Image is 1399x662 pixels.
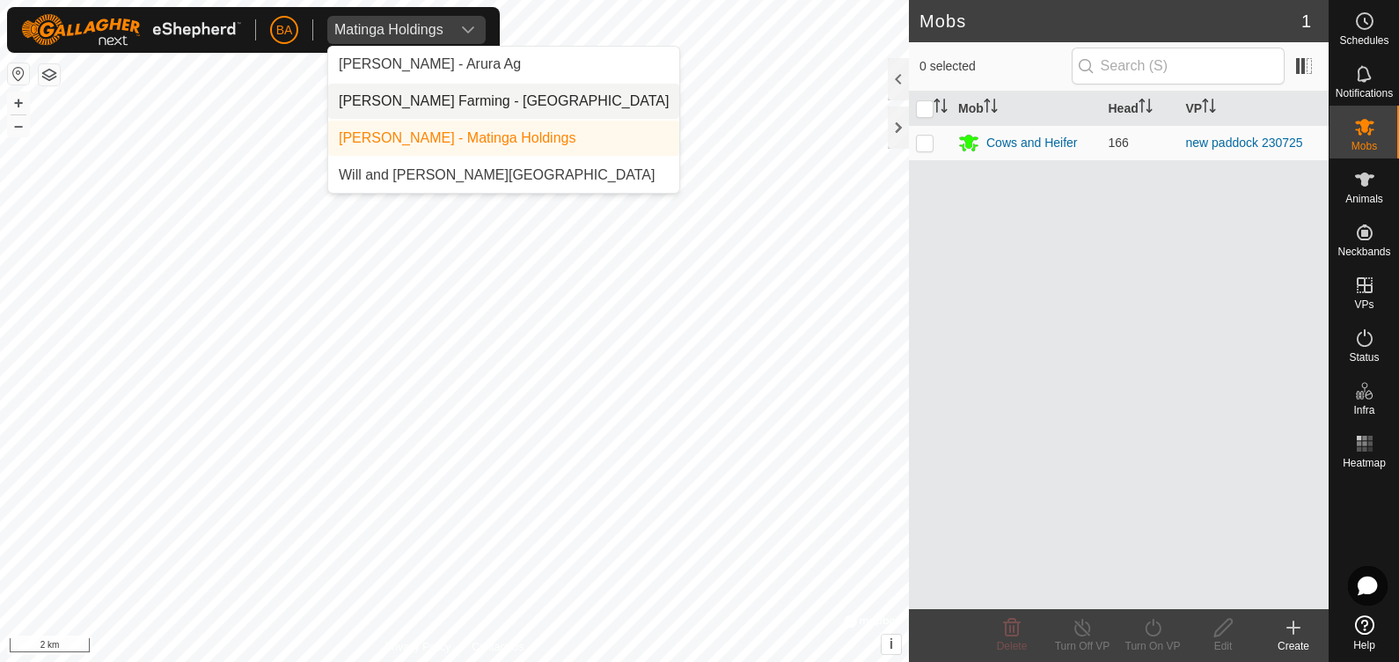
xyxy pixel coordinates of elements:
a: Help [1329,608,1399,658]
button: + [8,92,29,114]
span: BA [276,21,293,40]
button: i [882,635,901,654]
span: Help [1353,640,1375,651]
a: Contact Us [472,639,524,655]
div: Edit [1188,638,1258,654]
p-sorticon: Activate to sort [934,101,948,115]
button: Reset Map [8,63,29,85]
div: Turn Off VP [1047,638,1117,654]
span: Status [1349,352,1379,363]
li: Matinga Holdings [328,121,679,156]
p-sorticon: Activate to sort [1202,101,1216,115]
span: VPs [1354,299,1373,310]
div: [PERSON_NAME] Farming - [GEOGRAPHIC_DATA] [339,91,669,112]
span: Neckbands [1337,246,1390,257]
a: Privacy Policy [385,639,450,655]
span: Infra [1353,405,1374,416]
span: Animals [1345,194,1383,204]
li: Arura Ag [328,47,679,82]
a: new paddock 230725 [1186,136,1303,150]
span: Notifications [1336,88,1393,99]
div: dropdown trigger [450,16,486,44]
div: Turn On VP [1117,638,1188,654]
span: 0 selected [919,57,1072,76]
th: VP [1179,92,1329,126]
span: i [890,636,893,651]
span: Heatmap [1343,458,1386,468]
p-sorticon: Activate to sort [1139,101,1153,115]
span: 166 [1109,136,1129,150]
p-sorticon: Activate to sort [984,101,998,115]
div: [PERSON_NAME] - Matinga Holdings [339,128,575,149]
th: Head [1102,92,1179,126]
span: Mobs [1351,141,1377,151]
div: Will and [PERSON_NAME][GEOGRAPHIC_DATA] [339,165,655,186]
button: – [8,115,29,136]
th: Mob [951,92,1102,126]
ul: Option List [328,47,679,193]
span: 1 [1301,8,1311,34]
div: [PERSON_NAME] - Arura Ag [339,54,521,75]
div: Matinga Holdings [334,23,443,37]
span: Schedules [1339,35,1388,46]
li: Medlingie Hill [328,84,679,119]
button: Map Layers [39,64,60,85]
h2: Mobs [919,11,1301,32]
input: Search (S) [1072,48,1285,85]
div: Cows and Heifer [986,134,1078,152]
span: Matinga Holdings [327,16,450,44]
div: Create [1258,638,1329,654]
img: Gallagher Logo [21,14,241,46]
span: Delete [997,640,1028,652]
li: Stokes Bay Farm [328,158,679,193]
